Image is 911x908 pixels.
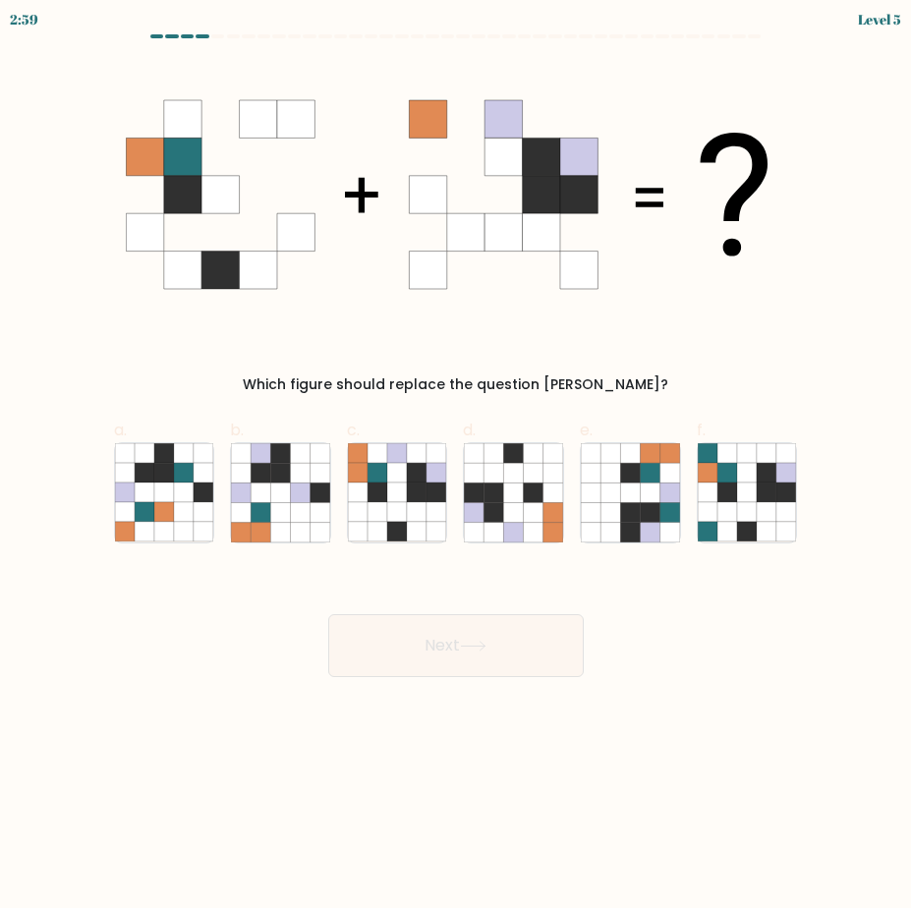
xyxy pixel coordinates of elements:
[230,419,244,441] span: b.
[858,9,901,29] div: Level 5
[114,419,127,441] span: a.
[126,374,786,395] div: Which figure should replace the question [PERSON_NAME]?
[10,9,38,29] div: 2:59
[463,419,476,441] span: d.
[580,419,593,441] span: e.
[328,614,584,677] button: Next
[697,419,706,441] span: f.
[347,419,360,441] span: c.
